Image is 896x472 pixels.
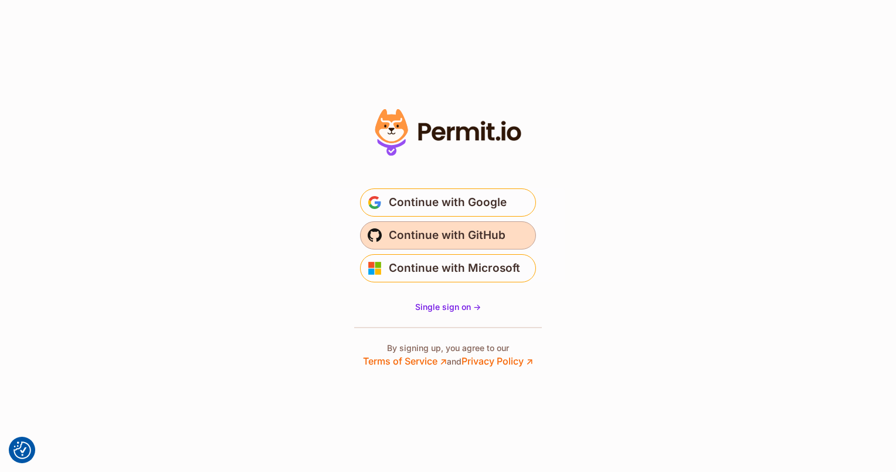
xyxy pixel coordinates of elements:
[389,259,520,278] span: Continue with Microsoft
[13,441,31,459] img: Revisit consent button
[415,302,481,312] span: Single sign on ->
[360,254,536,282] button: Continue with Microsoft
[360,221,536,250] button: Continue with GitHub
[461,355,533,367] a: Privacy Policy ↗
[360,188,536,217] button: Continue with Google
[363,355,447,367] a: Terms of Service ↗
[13,441,31,459] button: Consent Preferences
[389,193,507,212] span: Continue with Google
[415,301,481,313] a: Single sign on ->
[389,226,505,245] span: Continue with GitHub
[363,342,533,368] p: By signing up, you agree to our and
